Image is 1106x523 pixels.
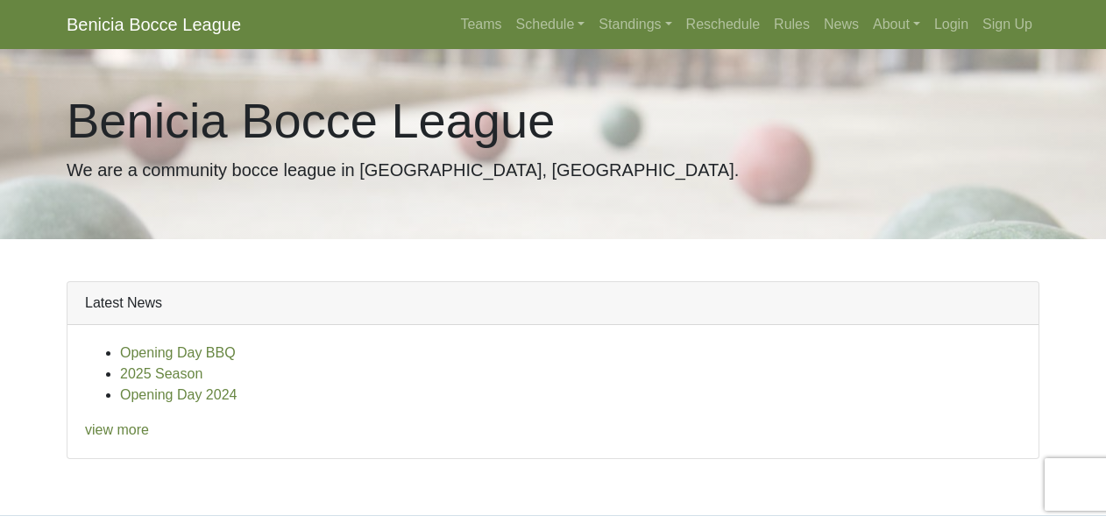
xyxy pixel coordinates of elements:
[927,7,975,42] a: Login
[85,422,149,437] a: view more
[509,7,592,42] a: Schedule
[67,157,1039,183] p: We are a community bocce league in [GEOGRAPHIC_DATA], [GEOGRAPHIC_DATA].
[67,282,1039,325] div: Latest News
[817,7,866,42] a: News
[866,7,927,42] a: About
[679,7,768,42] a: Reschedule
[120,366,202,381] a: 2025 Season
[592,7,678,42] a: Standings
[453,7,508,42] a: Teams
[120,345,236,360] a: Opening Day BBQ
[767,7,817,42] a: Rules
[67,91,1039,150] h1: Benicia Bocce League
[120,387,237,402] a: Opening Day 2024
[975,7,1039,42] a: Sign Up
[67,7,241,42] a: Benicia Bocce League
